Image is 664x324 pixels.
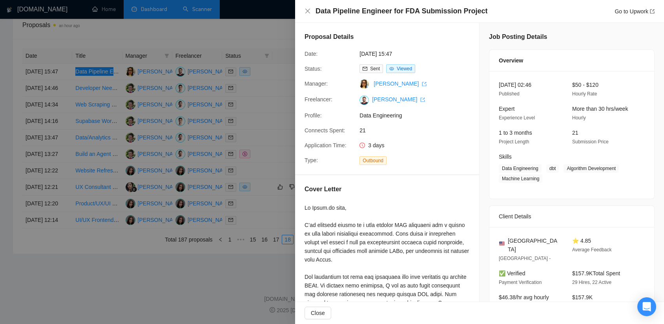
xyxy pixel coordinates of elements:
[305,112,322,119] span: Profile:
[572,91,597,97] span: Hourly Rate
[305,307,331,319] button: Close
[499,164,542,173] span: Data Engineering
[359,143,365,148] span: clock-circle
[374,81,427,87] a: [PERSON_NAME] export
[359,156,387,165] span: Outbound
[572,294,593,300] span: $157.9K
[499,139,529,145] span: Project Length
[305,32,354,42] h5: Proposal Details
[316,6,487,16] h4: Data Pipeline Engineer for FDA Submission Project
[572,238,591,244] span: ⭐ 4.85
[305,8,311,14] span: close
[637,297,656,316] div: Open Intercom Messenger
[546,164,559,173] span: dbt
[368,142,384,148] span: 3 days
[572,106,628,112] span: More than 30 hrs/week
[359,111,477,120] span: Data Engineering
[389,66,394,71] span: eye
[305,8,311,15] button: Close
[499,91,520,97] span: Published
[572,270,620,276] span: $157.9K Total Spent
[359,95,369,105] img: c1neBMujn5zq0JbuWs4APJp435QzylNT11cuIx7t48-NSUABJOZgPTEtp20hpjdg5H
[499,270,525,276] span: ✅ Verified
[305,96,332,103] span: Freelancer:
[420,97,425,102] span: export
[359,126,477,135] span: 21
[499,154,512,160] span: Skills
[499,106,514,112] span: Expert
[508,236,560,254] span: [GEOGRAPHIC_DATA]
[572,130,578,136] span: 21
[572,115,586,121] span: Hourly
[499,256,551,261] span: [GEOGRAPHIC_DATA] -
[572,247,612,253] span: Average Feedback
[499,130,532,136] span: 1 to 3 months
[615,8,655,15] a: Go to Upworkexport
[305,81,328,87] span: Manager:
[397,66,412,71] span: Viewed
[305,66,322,72] span: Status:
[499,115,535,121] span: Experience Level
[564,164,619,173] span: Algorithm Development
[499,241,505,246] img: 🇺🇸
[305,185,341,194] h5: Cover Letter
[363,66,367,71] span: mail
[489,32,547,42] h5: Job Posting Details
[572,82,598,88] span: $50 - $120
[499,206,645,227] div: Client Details
[499,174,542,183] span: Machine Learning
[650,9,655,14] span: export
[572,139,609,145] span: Submission Price
[305,157,318,163] span: Type:
[305,51,317,57] span: Date:
[499,294,549,309] span: $46.38/hr avg hourly rate paid
[311,309,325,317] span: Close
[370,66,380,71] span: Sent
[305,127,345,134] span: Connects Spent:
[499,280,542,285] span: Payment Verification
[422,82,427,86] span: export
[372,96,425,103] a: [PERSON_NAME] export
[359,49,477,58] span: [DATE] 15:47
[499,56,523,65] span: Overview
[305,142,347,148] span: Application Time:
[499,82,531,88] span: [DATE] 02:46
[572,280,611,285] span: 29 Hires, 22 Active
